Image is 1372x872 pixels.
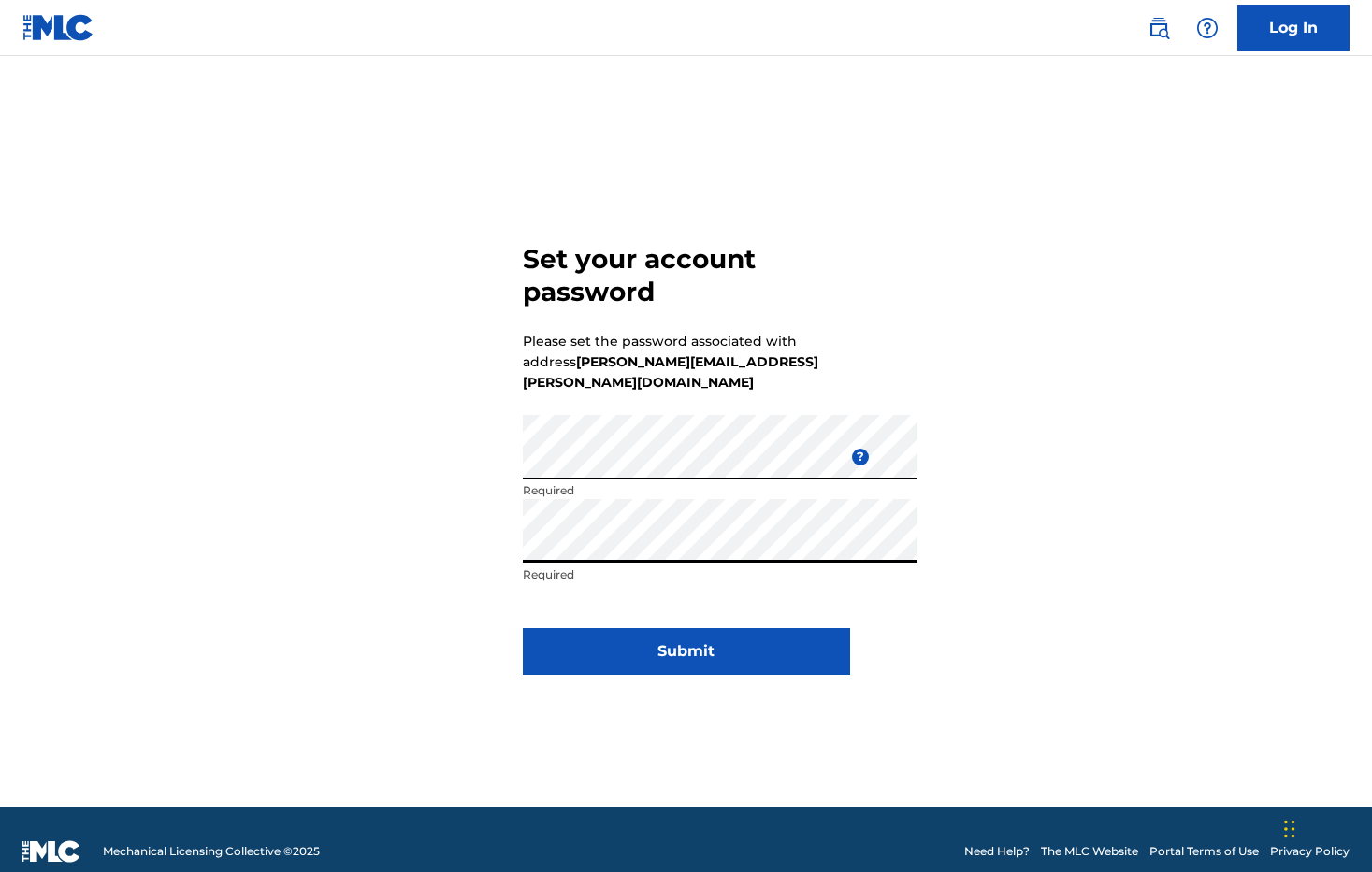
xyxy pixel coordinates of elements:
div: Help [1189,9,1226,47]
img: search [1148,17,1170,39]
p: Please set the password associated with address [523,331,850,393]
a: The MLC Website [1041,843,1138,860]
a: Log In [1237,5,1350,51]
a: Public Search [1140,9,1177,47]
iframe: Chat Widget [1278,782,1372,872]
button: Submit [523,628,850,675]
div: Drag [1284,801,1295,857]
a: Portal Terms of Use [1149,843,1259,860]
span: ? [852,449,869,465]
img: help [1196,17,1219,39]
img: logo [22,840,80,863]
strong: [PERSON_NAME][EMAIL_ADDRESS][PERSON_NAME][DOMAIN_NAME] [523,353,818,391]
a: Need Help? [964,843,1030,860]
a: Privacy Policy [1270,843,1350,860]
p: Required [523,566,852,583]
p: Required [523,482,852,499]
span: Mechanical Licensing Collective © 2025 [103,843,320,860]
h3: Set your account password [523,243,850,308]
img: MLC Logo [22,14,94,41]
